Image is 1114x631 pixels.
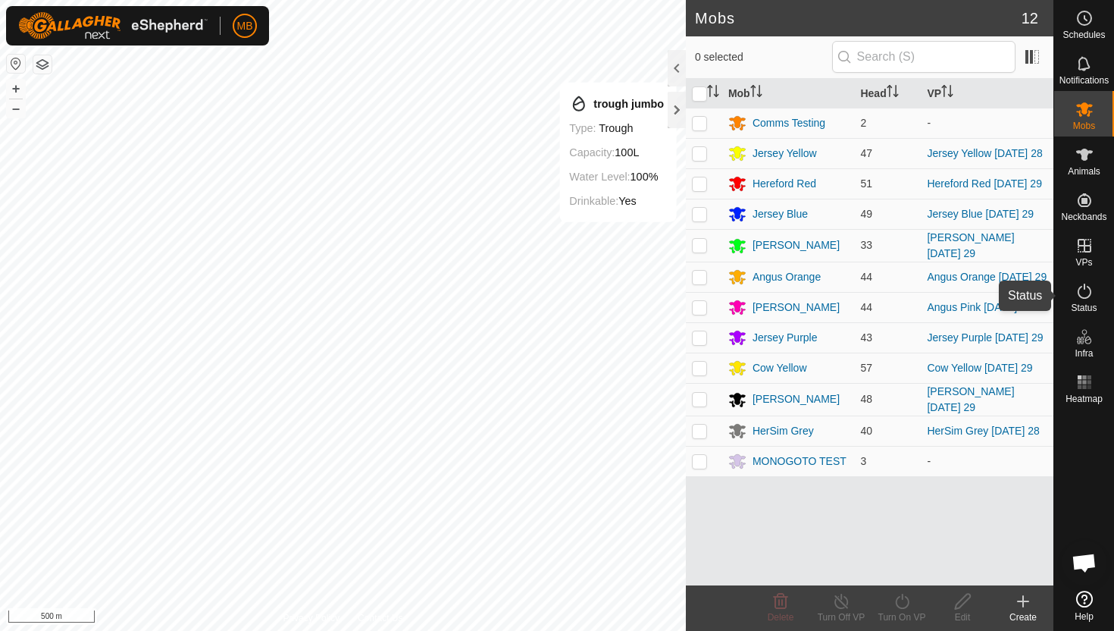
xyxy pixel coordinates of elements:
span: VPs [1075,258,1092,267]
span: 44 [860,271,872,283]
span: Mobs [1073,121,1095,130]
div: Angus Orange [753,269,821,285]
a: HerSim Grey [DATE] 28 [927,425,1039,437]
label: Drinkable: [569,195,618,207]
span: 43 [860,331,872,344]
div: HerSim Grey [753,423,814,439]
div: 100% [569,168,664,186]
span: 2 [860,117,866,129]
button: Reset Map [7,55,25,73]
span: Animals [1068,167,1100,176]
a: [PERSON_NAME] [DATE] 29 [927,385,1014,413]
span: 12 [1022,7,1038,30]
a: Contact Us [358,611,402,625]
span: 57 [860,362,872,374]
th: VP [921,79,1053,108]
h2: Mobs [695,9,1022,27]
label: Capacity: [569,146,615,159]
span: Status [1071,303,1097,312]
p-sorticon: Activate to sort [707,87,719,99]
span: Notifications [1059,76,1109,85]
span: 47 [860,147,872,159]
button: Map Layers [33,55,52,74]
p-sorticon: Activate to sort [941,87,953,99]
span: Delete [768,612,794,623]
th: Mob [722,79,855,108]
span: MB [237,18,253,34]
div: Edit [932,611,993,624]
span: Help [1075,612,1094,621]
td: - [921,446,1053,476]
div: Cow Yellow [753,360,807,376]
p-sorticon: Activate to sort [887,87,899,99]
span: 40 [860,425,872,437]
div: Jersey Blue [753,206,808,222]
span: Neckbands [1061,212,1106,221]
a: Jersey Blue [DATE] 29 [927,208,1034,220]
a: Jersey Yellow [DATE] 28 [927,147,1042,159]
p-sorticon: Activate to sort [750,87,762,99]
div: MONOGOTO TEST [753,454,846,469]
div: [PERSON_NAME] [753,237,840,253]
input: Search (S) [832,41,1015,73]
a: Angus Orange [DATE] 29 [927,271,1047,283]
span: trough [599,122,633,134]
div: [PERSON_NAME] [753,391,840,407]
div: 100L [569,143,664,162]
div: Turn Off VP [811,611,871,624]
button: + [7,80,25,98]
a: Hereford Red [DATE] 29 [927,177,1041,190]
th: Head [854,79,921,108]
span: Infra [1075,349,1093,358]
div: Yes [569,192,664,210]
div: Jersey Purple [753,330,818,346]
td: - [921,108,1053,138]
div: [PERSON_NAME] [753,300,840,315]
a: Cow Yellow [DATE] 29 [927,362,1032,374]
span: 0 selected [695,49,832,65]
span: Schedules [1062,30,1105,39]
button: – [7,99,25,118]
label: Type: [569,122,596,134]
span: 44 [860,301,872,313]
span: Heatmap [1065,394,1103,403]
a: [PERSON_NAME] [DATE] 29 [927,231,1014,259]
a: Privacy Policy [283,611,340,625]
span: 51 [860,177,872,190]
div: Comms Testing [753,115,825,131]
div: Jersey Yellow [753,146,817,162]
span: 3 [860,455,866,467]
div: Create [993,611,1053,624]
a: Angus Pink [DATE] 29 [927,301,1031,313]
div: Turn On VP [871,611,932,624]
a: Help [1054,585,1114,627]
span: 49 [860,208,872,220]
div: trough jumbo [569,95,664,113]
a: Jersey Purple [DATE] 29 [927,331,1043,344]
span: 48 [860,393,872,405]
div: Hereford Red [753,176,816,192]
span: 33 [860,239,872,251]
label: Water Level: [569,171,630,183]
img: Gallagher Logo [18,12,208,39]
div: Open chat [1062,540,1107,585]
